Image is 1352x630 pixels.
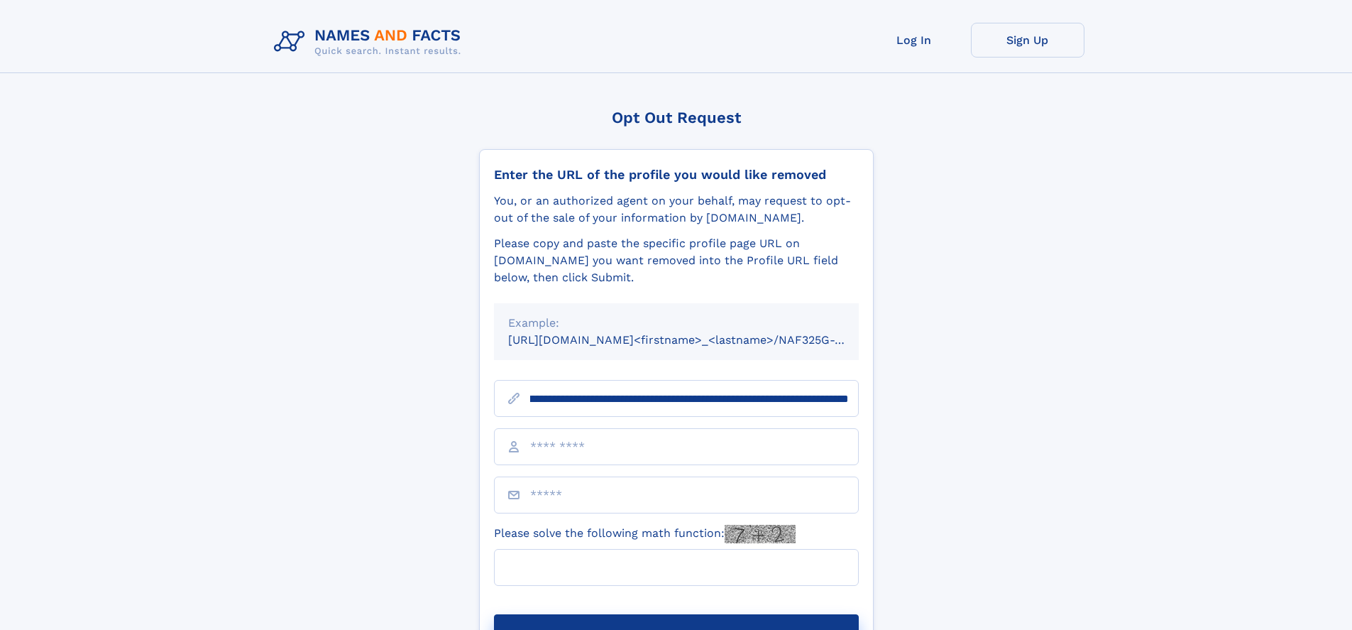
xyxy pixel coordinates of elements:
[268,23,473,61] img: Logo Names and Facts
[857,23,971,58] a: Log In
[494,167,859,183] div: Enter the URL of the profile you would like removed
[508,315,845,332] div: Example:
[494,235,859,286] div: Please copy and paste the specific profile page URL on [DOMAIN_NAME] you want removed into the Pr...
[479,109,874,126] div: Opt Out Request
[971,23,1084,58] a: Sign Up
[508,333,886,347] small: [URL][DOMAIN_NAME]<firstname>_<lastname>/NAF325G-xxxxxxxx
[494,192,859,227] div: You, or an authorized agent on your behalf, may request to opt-out of the sale of your informatio...
[494,525,796,543] label: Please solve the following math function:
